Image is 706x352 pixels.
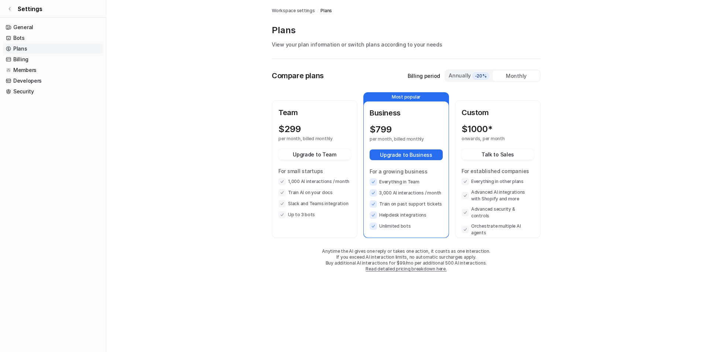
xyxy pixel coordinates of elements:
p: Buy additional AI interactions for $99/mo per additional 500 AI interactions. [272,260,541,266]
p: Plans [272,24,541,36]
p: Billing period [408,72,440,80]
p: Team [278,107,351,118]
span: / [317,7,319,14]
li: Everything in Team [370,178,443,186]
a: Plans [321,7,332,14]
p: $ 799 [370,124,392,135]
p: Compare plans [272,70,324,81]
button: Upgrade to Team [278,149,351,160]
li: Advanced security & controls [462,206,534,219]
a: Security [3,86,103,97]
a: Billing [3,54,103,65]
span: -20% [472,72,489,80]
a: General [3,22,103,32]
p: $ 1000* [462,124,493,134]
span: Settings [18,4,42,13]
li: Helpdesk integrations [370,211,443,219]
p: $ 299 [278,124,301,134]
li: Unlimited bots [370,222,443,230]
li: 3,000 AI interactions / month [370,189,443,197]
a: Developers [3,76,103,86]
a: Workspace settings [272,7,315,14]
p: Anytime the AI gives one reply or takes one action, it counts as one interaction. [272,248,541,254]
li: Train AI on your docs [278,189,351,196]
li: Advanced AI integrations with Shopify and more [462,189,534,202]
p: Most popular [364,93,449,101]
li: Orchestrate multiple AI agents [462,223,534,236]
p: onwards, per month [462,136,521,142]
li: Up to 3 bots [278,211,351,218]
li: Slack and Teams integration [278,200,351,207]
p: Business [370,107,443,118]
li: 1,000 AI interactions / month [278,178,351,185]
p: If you exceed AI interaction limits, no automatic surcharges apply. [272,254,541,260]
button: Upgrade to Business [370,149,443,160]
p: For a growing business [370,168,443,175]
a: Read detailed pricing breakdown here. [366,266,446,272]
p: Custom [462,107,534,118]
p: per month, billed monthly [370,136,429,142]
p: per month, billed monthly [278,136,337,142]
li: Train on past support tickets [370,200,443,208]
button: Talk to Sales [462,149,534,160]
a: Members [3,65,103,75]
p: View your plan information or switch plans according to your needs [272,41,541,48]
div: Annually [448,72,490,80]
li: Everything in other plans [462,178,534,185]
p: For established companies [462,167,534,175]
p: For small startups [278,167,351,175]
div: Monthly [493,70,540,81]
a: Plans [3,44,103,54]
a: Bots [3,33,103,43]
